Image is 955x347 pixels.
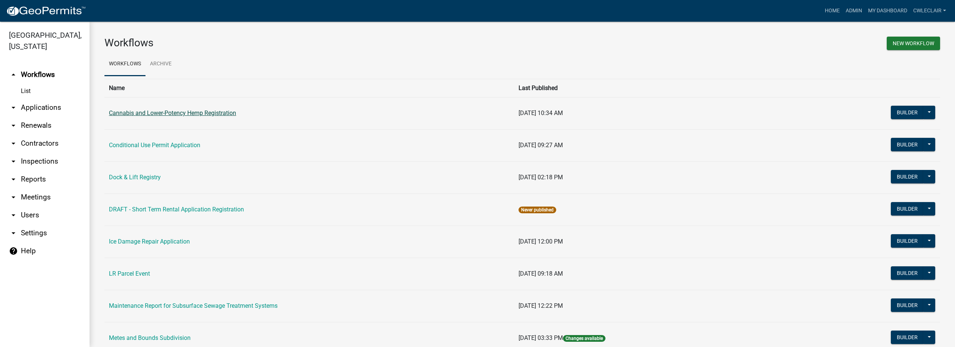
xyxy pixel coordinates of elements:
i: arrow_drop_down [9,121,18,130]
i: arrow_drop_down [9,157,18,166]
button: Builder [891,138,924,151]
a: Home [822,4,843,18]
button: Builder [891,170,924,183]
i: arrow_drop_down [9,175,18,184]
a: Maintenance Report for Subsurface Sewage Treatment Systems [109,302,278,309]
a: Workflows [104,52,145,76]
span: Never published [519,207,556,213]
button: Builder [891,234,924,248]
span: [DATE] 12:22 PM [519,302,563,309]
i: arrow_drop_down [9,139,18,148]
a: Archive [145,52,176,76]
a: DRAFT - Short Term Rental Application Registration [109,206,244,213]
a: Ice Damage Repair Application [109,238,190,245]
a: Conditional Use Permit Application [109,142,200,149]
i: arrow_drop_down [9,103,18,112]
i: help [9,247,18,255]
span: [DATE] 03:33 PM [519,334,563,341]
button: Builder [891,202,924,216]
span: [DATE] 02:18 PM [519,174,563,181]
button: Builder [891,266,924,280]
span: [DATE] 12:00 PM [519,238,563,245]
i: arrow_drop_up [9,70,18,79]
a: cwleclair [910,4,949,18]
button: Builder [891,106,924,119]
span: [DATE] 10:34 AM [519,109,563,117]
a: LR Parcel Event [109,270,150,277]
i: arrow_drop_down [9,193,18,202]
a: Dock & Lift Registry [109,174,161,181]
a: Admin [843,4,865,18]
span: [DATE] 09:18 AM [519,270,563,277]
span: [DATE] 09:27 AM [519,142,563,149]
h3: Workflows [104,37,517,49]
i: arrow_drop_down [9,211,18,220]
a: Cannabis and Lower-Potency Hemp Registration [109,109,236,117]
span: Changes available [563,335,605,342]
button: Builder [891,331,924,344]
button: Builder [891,298,924,312]
th: Last Published [514,79,818,97]
button: New Workflow [887,37,940,50]
a: Metes and Bounds Subdivision [109,334,191,341]
i: arrow_drop_down [9,229,18,238]
a: My Dashboard [865,4,910,18]
th: Name [104,79,514,97]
